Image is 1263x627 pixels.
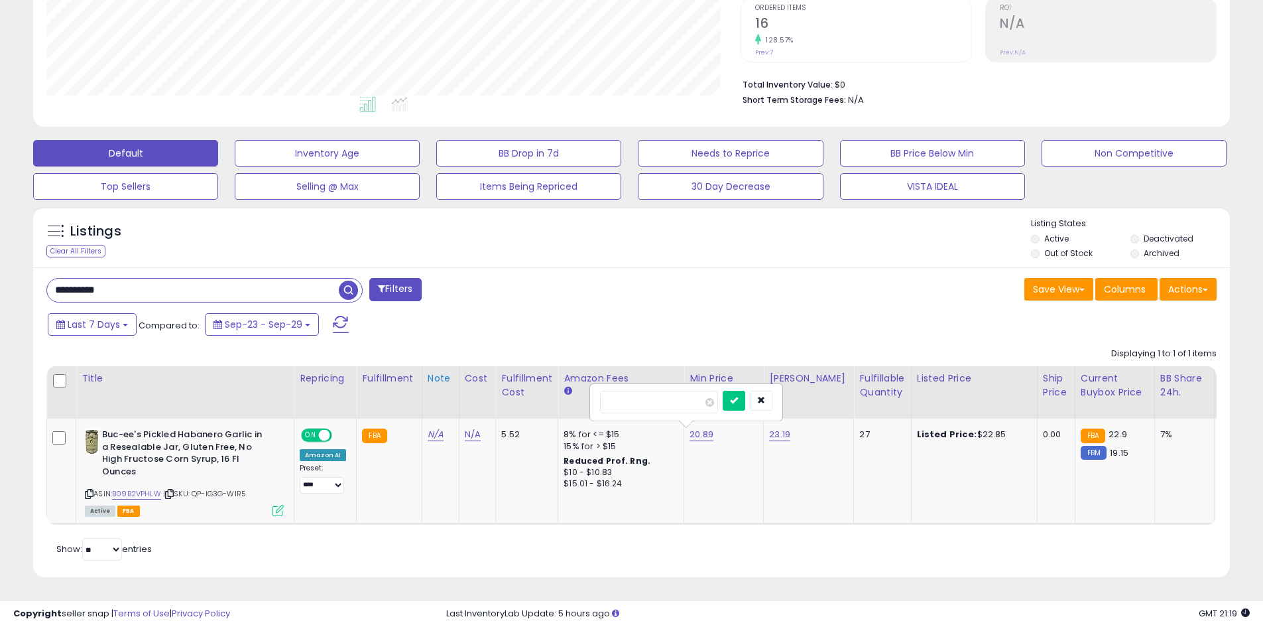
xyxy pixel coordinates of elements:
[743,76,1207,92] li: $0
[13,608,230,620] div: seller snap | |
[638,140,823,167] button: Needs to Reprice
[46,245,105,257] div: Clear All Filters
[1111,348,1217,360] div: Displaying 1 to 1 of 1 items
[428,428,444,441] a: N/A
[917,372,1032,385] div: Listed Price
[1044,233,1069,244] label: Active
[1160,429,1204,441] div: 7%
[761,35,794,45] small: 128.57%
[564,441,674,453] div: 15% for > $15
[205,313,319,336] button: Sep-23 - Sep-29
[225,318,302,331] span: Sep-23 - Sep-29
[172,607,230,620] a: Privacy Policy
[564,429,674,441] div: 8% for <= $15
[70,222,121,241] h5: Listings
[1160,278,1217,301] button: Actions
[564,467,674,478] div: $10 - $10.83
[139,319,200,332] span: Compared to:
[564,478,674,490] div: $15.01 - $16.24
[1199,607,1250,620] span: 2025-10-7 21:19 GMT
[362,372,416,385] div: Fulfillment
[1081,429,1105,443] small: FBA
[48,313,137,336] button: Last 7 Days
[755,5,971,12] span: Ordered Items
[1081,372,1149,399] div: Current Buybox Price
[917,429,1027,441] div: $22.85
[68,318,120,331] span: Last 7 Days
[1000,5,1216,12] span: ROI
[848,94,864,106] span: N/A
[840,173,1025,200] button: VISTA IDEAL
[1031,218,1230,230] p: Listing States:
[112,488,161,500] a: B09B2VPHLW
[85,429,284,515] div: ASIN:
[465,428,481,441] a: N/A
[1109,428,1127,441] span: 22.9
[840,140,1025,167] button: BB Price Below Min
[755,16,971,34] h2: 16
[564,455,650,466] b: Reduced Prof. Rng.
[1144,247,1179,259] label: Archived
[235,173,420,200] button: Selling @ Max
[300,464,346,494] div: Preset:
[85,429,99,455] img: 41U6Qmo3NkL._SL40_.jpg
[436,140,621,167] button: BB Drop in 7d
[446,608,1250,620] div: Last InventoryLab Update: 5 hours ago.
[13,607,62,620] strong: Copyright
[1160,372,1209,399] div: BB Share 24h.
[330,430,351,441] span: OFF
[1144,233,1193,244] label: Deactivated
[369,278,421,301] button: Filters
[769,428,790,441] a: 23.19
[501,429,548,441] div: 5.52
[33,173,218,200] button: Top Sellers
[743,94,846,105] b: Short Term Storage Fees:
[859,372,905,399] div: Fulfillable Quantity
[102,429,263,481] b: Buc-ee's Pickled Habanero Garlic in a Resealable Jar, Gluten Free, No High Fructose Corn Syrup, 1...
[638,173,823,200] button: 30 Day Decrease
[1000,16,1216,34] h2: N/A
[859,429,900,441] div: 27
[1104,283,1146,296] span: Columns
[465,372,491,385] div: Cost
[117,506,140,517] span: FBA
[1042,140,1227,167] button: Non Competitive
[564,372,678,385] div: Amazon Fees
[690,428,713,441] a: 20.89
[1043,372,1069,399] div: Ship Price
[436,173,621,200] button: Items Being Repriced
[82,372,288,385] div: Title
[1044,247,1093,259] label: Out of Stock
[564,385,571,397] small: Amazon Fees.
[85,506,115,517] span: All listings currently available for purchase on Amazon
[1110,447,1128,459] span: 19.15
[1081,446,1107,460] small: FBM
[428,372,453,385] div: Note
[1095,278,1158,301] button: Columns
[755,48,773,56] small: Prev: 7
[1000,48,1026,56] small: Prev: N/A
[300,372,351,385] div: Repricing
[1024,278,1093,301] button: Save View
[235,140,420,167] button: Inventory Age
[1043,429,1065,441] div: 0.00
[362,429,387,443] small: FBA
[302,430,319,441] span: ON
[163,488,246,499] span: | SKU: QP-IG3G-WIR5
[56,543,152,555] span: Show: entries
[743,79,833,90] b: Total Inventory Value:
[33,140,218,167] button: Default
[769,372,848,385] div: [PERSON_NAME]
[917,428,977,441] b: Listed Price:
[690,372,758,385] div: Min Price
[501,372,552,399] div: Fulfillment Cost
[300,449,346,461] div: Amazon AI
[113,607,170,620] a: Terms of Use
